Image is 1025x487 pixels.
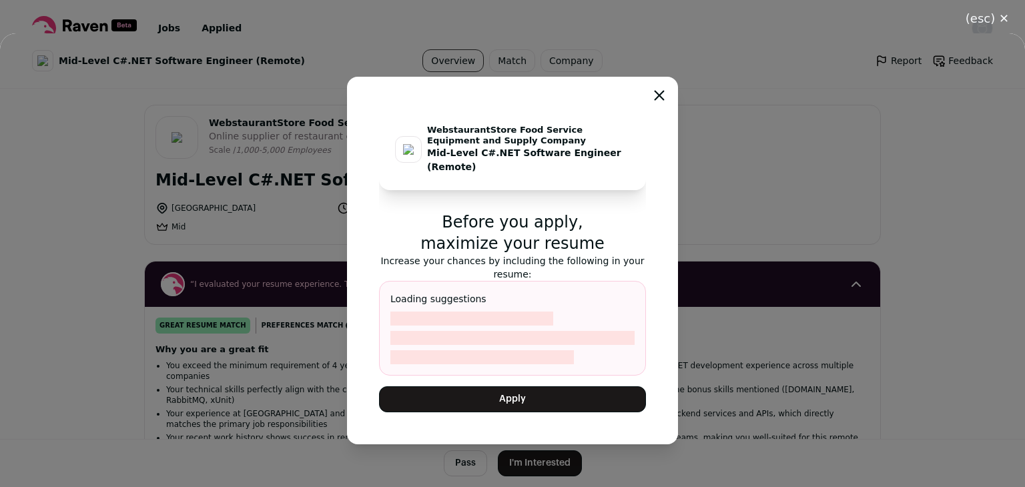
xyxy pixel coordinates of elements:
p: Increase your chances by including the following in your resume: [379,254,646,281]
div: Loading suggestions [379,281,646,376]
button: Close modal [950,4,1025,33]
p: WebstaurantStore Food Service Equipment and Supply Company [427,125,630,146]
button: Close modal [654,90,665,101]
img: ca5ab307122132092907326a6b7f838435501ac75cb6b58b8579eceae7fd0801.svg [403,144,414,155]
p: Before you apply, maximize your resume [379,211,646,254]
p: Mid-Level C#.NET Software Engineer (Remote) [427,146,630,174]
button: Apply [379,386,646,412]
